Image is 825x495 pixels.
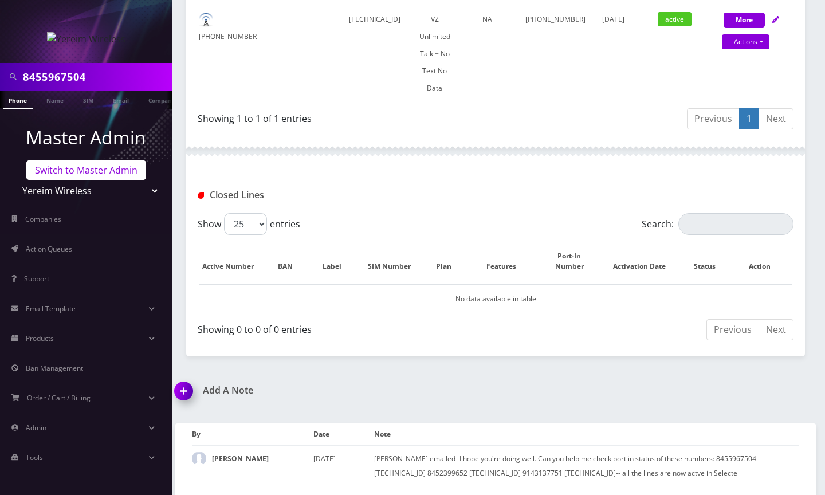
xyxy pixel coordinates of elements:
span: Products [26,333,54,343]
label: Search: [642,213,793,235]
td: No data available in table [199,284,792,313]
a: Actions [722,34,769,49]
th: Active Number: activate to sort column descending [199,239,269,283]
div: Showing 1 to 1 of 1 entries [198,107,487,125]
th: By [192,423,313,445]
span: Admin [26,423,46,433]
span: active [658,12,692,26]
th: Label: activate to sort column ascending [314,239,362,283]
span: Support [24,274,49,284]
a: 1 [739,108,759,129]
img: Closed Lines [198,192,204,199]
a: Switch to Master Admin [26,160,146,180]
span: Email Template [26,304,76,313]
img: default.png [199,13,213,27]
a: Next [759,108,793,129]
span: Tools [26,453,43,462]
a: Previous [687,108,740,129]
a: Previous [706,319,759,340]
td: VZ Unlimited Talk + No Text No Data [418,5,451,103]
th: Activation Date: activate to sort column ascending [608,239,682,283]
a: Phone [3,91,33,109]
th: Date [313,423,374,445]
td: [PERSON_NAME] emailed- I hope you're doing well. Can you help me check port in status of these nu... [374,445,799,486]
strong: [PERSON_NAME] [212,454,269,463]
div: Showing 0 to 0 of 0 entries [198,318,487,336]
button: More [724,13,765,27]
th: SIM Number: activate to sort column ascending [363,239,427,283]
input: Search: [678,213,793,235]
label: Show entries [198,213,300,235]
span: [DATE] [602,14,624,24]
img: Yereim Wireless [47,32,125,46]
th: Plan: activate to sort column ascending [428,239,471,283]
td: [PHONE_NUMBER] [524,5,587,103]
a: Company [143,91,181,108]
span: Ban Management [26,363,83,373]
a: Name [41,91,69,108]
th: Port-In Number: activate to sort column ascending [543,239,607,283]
a: Add A Note [175,385,487,396]
a: Next [759,319,793,340]
input: Search in Company [23,66,169,88]
td: [PHONE_NUMBER] [199,5,269,103]
select: Showentries [224,213,267,235]
th: BAN: activate to sort column ascending [270,239,313,283]
h1: Closed Lines [198,190,385,201]
td: [TECHNICAL_ID] [333,5,417,103]
th: Features: activate to sort column ascending [472,239,542,283]
a: Email [107,91,135,108]
span: Companies [25,214,61,224]
th: Action : activate to sort column ascending [738,239,792,283]
td: [DATE] [313,445,374,486]
th: Status: activate to sort column ascending [683,239,737,283]
span: Action Queues [26,244,72,254]
td: NA [453,5,522,103]
a: SIM [77,91,99,108]
span: Order / Cart / Billing [27,393,91,403]
th: Note [374,423,799,445]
